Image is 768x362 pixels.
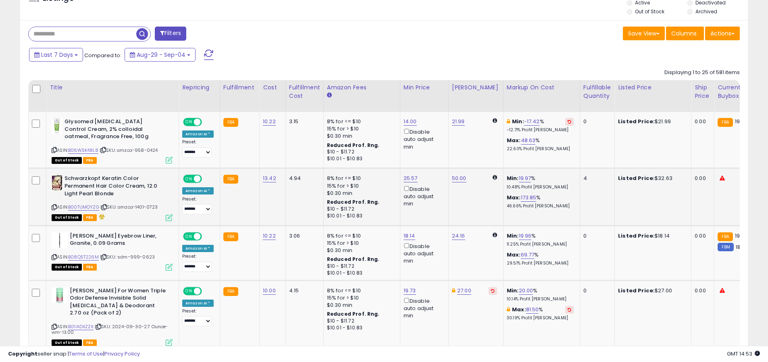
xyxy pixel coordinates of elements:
span: ON [184,288,194,294]
span: | SKU: amzca-1401-0723 [100,204,158,210]
div: Amazon AI * [182,130,214,138]
div: 0 [583,287,608,294]
b: Glysomed [MEDICAL_DATA] Control Cream, 2% colloidal oatmeal, Fragrance Free, 100g [65,118,162,143]
span: OFF [201,288,214,294]
div: $10.01 - $10.83 [327,155,394,162]
div: Amazon Fees [327,83,397,92]
div: Fulfillment Cost [289,83,320,100]
div: Markup on Cost [507,83,577,92]
a: 48.63 [521,137,536,145]
i: hazardous material [97,214,105,219]
div: 8% for <= $10 [327,118,394,125]
b: Reduced Prof. Rng. [327,310,380,317]
a: 69.77 [521,251,535,259]
a: 27.00 [457,287,471,295]
p: 46.66% Profit [PERSON_NAME] [507,203,574,209]
b: [PERSON_NAME] For Women Triple Odor Defense Invisible Solid [MEDICAL_DATA] & Deodorant 2.70 oz (P... [70,287,168,319]
a: -17.42 [524,118,540,126]
b: Max: [507,194,521,201]
div: $0.30 min [327,302,394,309]
div: $10.01 - $10.83 [327,325,394,331]
small: FBA [223,287,238,296]
small: FBA [718,232,733,241]
button: Save View [623,27,665,40]
div: [PERSON_NAME] [452,83,500,92]
div: Disable auto adjust min [404,242,442,265]
span: OFF [201,233,214,240]
div: Title [50,83,175,92]
label: Out of Stock [635,8,664,15]
a: 19.97 [519,174,531,182]
span: 19.16 [735,232,746,240]
span: ON [184,119,194,126]
div: ASIN: [52,118,173,163]
img: 514BPyrTKyL._SL40_.jpg [52,175,62,191]
b: Reduced Prof. Rng. [327,199,380,205]
button: Filters [155,27,186,41]
div: 0 [583,118,608,125]
span: | SKU: sdm-999-0623 [100,254,155,260]
b: Listed Price: [618,287,655,294]
span: FBA [83,264,97,271]
div: $18.14 [618,232,685,240]
div: % [507,137,574,152]
a: 19.73 [404,287,416,295]
span: Aug-29 - Sep-04 [137,51,185,59]
a: Terms of Use [69,350,103,358]
b: Listed Price: [618,118,655,125]
a: B00TUMOYZG [68,204,99,211]
img: 31w87uRAeKL._SL40_.jpg [52,118,62,134]
a: 10.22 [263,232,276,240]
div: % [507,194,574,209]
a: 24.16 [452,232,465,240]
b: Max: [512,306,526,313]
div: 0.00 [695,118,708,125]
p: 10.14% Profit [PERSON_NAME] [507,296,574,302]
div: $10 - $11.72 [327,206,394,213]
div: Cost [263,83,282,92]
div: % [507,175,574,190]
a: B08Q5T226M [68,254,99,261]
div: Amazon AI * [182,187,214,194]
strong: Copyright [8,350,37,358]
div: 4.15 [289,287,317,294]
small: FBA [223,232,238,241]
div: Amazon AI * [182,300,214,307]
div: $10.01 - $10.83 [327,270,394,277]
span: Columns [671,29,697,37]
p: 10.48% Profit [PERSON_NAME] [507,184,574,190]
a: 21.99 [452,118,465,126]
div: 15% for > $10 [327,182,394,190]
a: 19.96 [519,232,532,240]
b: Min: [507,287,519,294]
span: ON [184,176,194,182]
div: $0.30 min [327,132,394,140]
div: 0 [583,232,608,240]
span: FBA [83,214,97,221]
div: 4 [583,175,608,182]
div: Fulfillable Quantity [583,83,611,100]
small: FBA [223,118,238,127]
a: 10.22 [263,118,276,126]
div: % [507,118,574,133]
div: 15% for > $10 [327,240,394,247]
p: 11.25% Profit [PERSON_NAME] [507,242,574,247]
div: $32.63 [618,175,685,182]
div: Displaying 1 to 25 of 581 items [664,69,740,77]
button: Columns [666,27,704,40]
a: B06W5K48L8 [68,147,98,154]
a: 173.85 [521,194,537,202]
p: 30.19% Profit [PERSON_NAME] [507,315,574,321]
div: $10.01 - $10.83 [327,213,394,219]
div: Amazon AI * [182,245,214,252]
div: Listed Price [618,83,688,92]
div: Disable auto adjust min [404,127,442,151]
b: Max: [507,137,521,144]
span: Last 7 Days [41,51,73,59]
span: ON [184,233,194,240]
th: The percentage added to the cost of goods (COGS) that forms the calculator for Min & Max prices. [503,80,580,112]
div: $10 - $11.72 [327,318,394,325]
a: 10.00 [263,287,276,295]
div: ASIN: [52,175,173,220]
div: % [507,306,574,321]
